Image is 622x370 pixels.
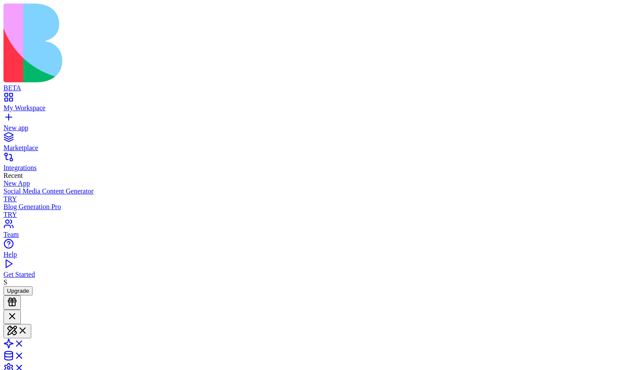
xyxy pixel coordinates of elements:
div: Get Started [3,271,619,278]
div: New app [3,124,619,132]
a: Marketplace [3,136,619,152]
a: Social Media Content GeneratorTRY [3,187,619,203]
div: Blog Generation Pro [3,203,619,211]
a: New App [3,180,619,187]
a: New app [3,116,619,132]
a: My Workspace [3,96,619,112]
button: Upgrade [3,286,33,295]
a: Help [3,243,619,259]
div: TRY [3,195,619,203]
div: BETA [3,84,619,92]
span: S [3,278,7,286]
div: My Workspace [3,104,619,112]
img: logo [3,3,352,82]
div: Integrations [3,164,619,172]
a: BETA [3,76,619,92]
div: TRY [3,211,619,219]
div: Social Media Content Generator [3,187,619,195]
div: Help [3,251,619,259]
a: Blog Generation ProTRY [3,203,619,219]
a: Get Started [3,263,619,278]
div: Marketplace [3,144,619,152]
a: Team [3,223,619,239]
div: Team [3,231,619,239]
a: Upgrade [3,287,33,294]
span: Recent [3,172,23,179]
a: Integrations [3,156,619,172]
